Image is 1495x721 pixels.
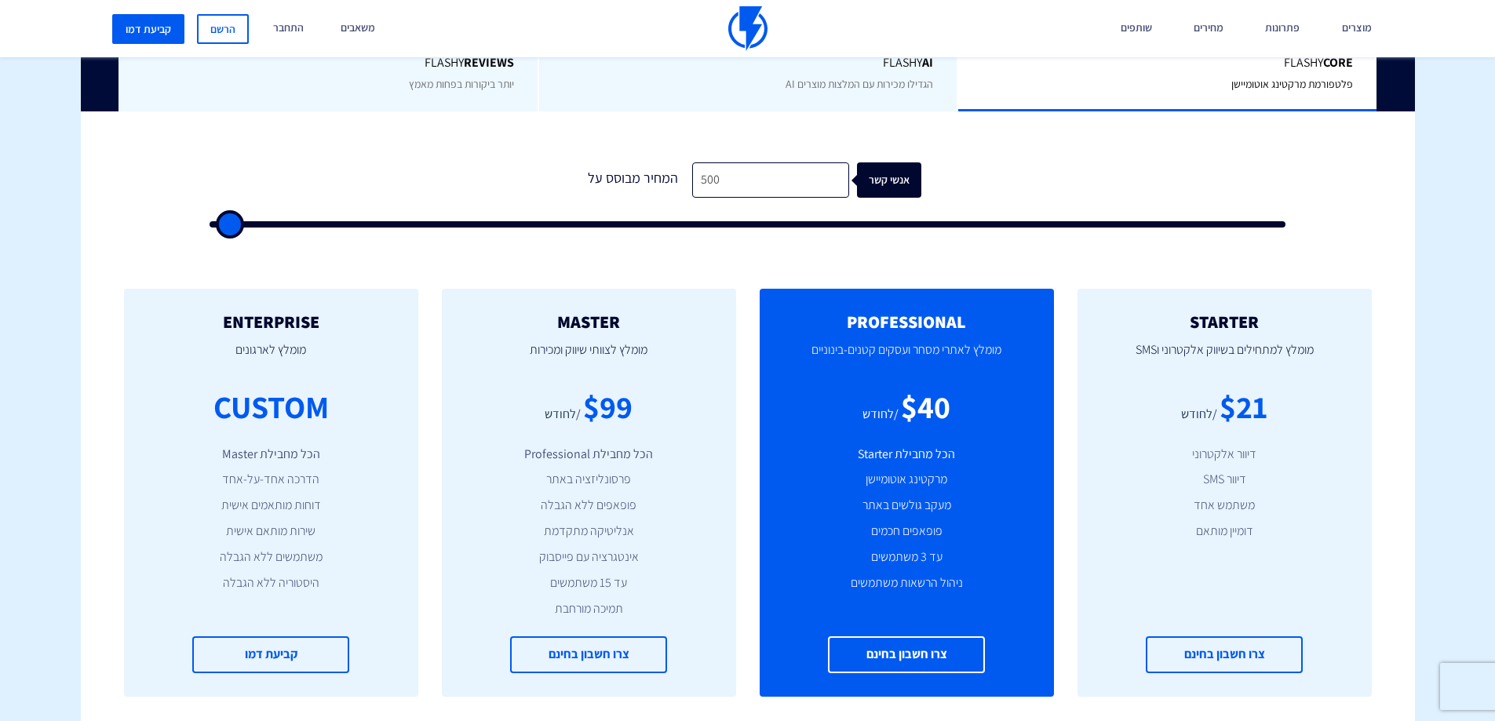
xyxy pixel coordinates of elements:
span: Flashy [982,54,1353,72]
b: Core [1323,54,1353,71]
a: הרשם [197,14,249,44]
div: המחיר מבוסס על [574,162,692,198]
span: יותר ביקורות בפחות מאמץ [409,77,514,91]
div: $40 [901,384,950,429]
h2: PROFESSIONAL [783,312,1030,331]
li: דומיין מותאם [1101,523,1348,541]
h2: MASTER [465,312,713,331]
li: הדרכה אחד-על-אחד [148,471,395,489]
li: עד 15 משתמשים [465,574,713,592]
li: תמיכה מורחבת [465,600,713,618]
li: משתמש אחד [1101,497,1348,515]
a: קביעת דמו [192,636,349,673]
li: אנליטיקה מתקדמת [465,523,713,541]
li: הכל מחבילת Master [148,446,395,464]
a: קביעת דמו [112,14,184,44]
div: /לחודש [545,406,581,424]
div: CUSTOM [213,384,329,429]
p: מומלץ לאתרי מסחר ועסקים קטנים-בינוניים [783,331,1030,384]
div: אנשי קשר [865,162,929,198]
div: $99 [583,384,633,429]
b: AI [922,54,933,71]
span: הגדילו מכירות עם המלצות מוצרים AI [786,77,933,91]
h2: STARTER [1101,312,1348,331]
li: פרסונליזציה באתר [465,471,713,489]
a: צרו חשבון בחינם [510,636,667,673]
li: דיוור SMS [1101,471,1348,489]
a: צרו חשבון בחינם [1146,636,1303,673]
a: צרו חשבון בחינם [828,636,985,673]
li: דיוור אלקטרוני [1101,446,1348,464]
h2: ENTERPRISE [148,312,395,331]
div: /לחודש [862,406,899,424]
li: פופאפים ללא הגבלה [465,497,713,515]
p: מומלץ למתחילים בשיווק אלקטרוני וSMS [1101,331,1348,384]
div: /לחודש [1181,406,1217,424]
li: עד 3 משתמשים [783,548,1030,566]
li: הכל מחבילת Professional [465,446,713,464]
span: Flashy [142,54,514,72]
li: היסטוריה ללא הגבלה [148,574,395,592]
p: מומלץ לארגונים [148,331,395,384]
li: ניהול הרשאות משתמשים [783,574,1030,592]
li: מעקב גולשים באתר [783,497,1030,515]
li: משתמשים ללא הגבלה [148,548,395,566]
li: פופאפים חכמים [783,523,1030,541]
li: הכל מחבילת Starter [783,446,1030,464]
li: אינטגרציה עם פייסבוק [465,548,713,566]
b: REVIEWS [464,54,514,71]
span: פלטפורמת מרקטינג אוטומיישן [1231,77,1353,91]
li: מרקטינג אוטומיישן [783,471,1030,489]
li: שירות מותאם אישית [148,523,395,541]
p: מומלץ לצוותי שיווק ומכירות [465,331,713,384]
li: דוחות מותאמים אישית [148,497,395,515]
span: Flashy [563,54,934,72]
div: $21 [1220,384,1267,429]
